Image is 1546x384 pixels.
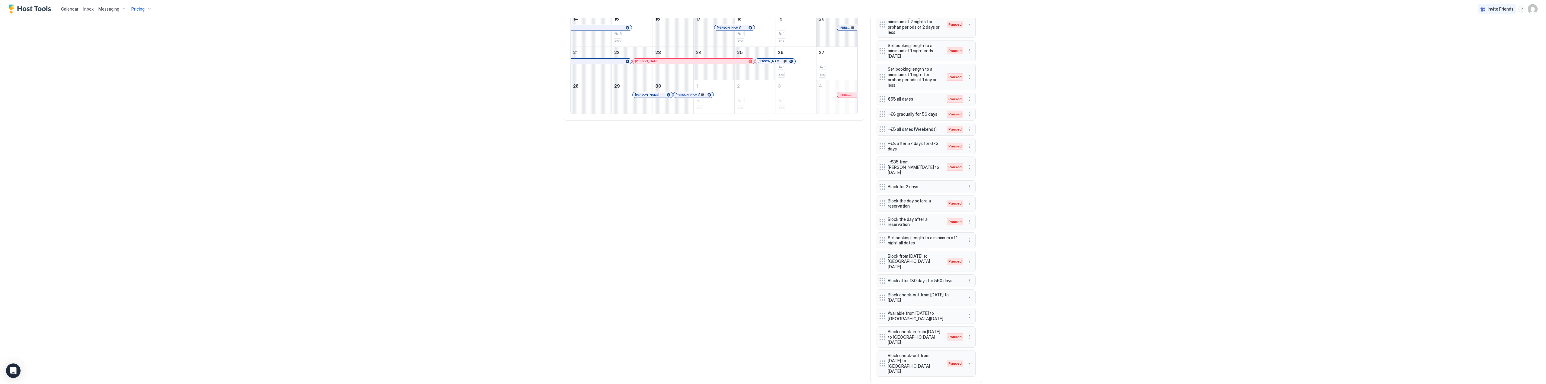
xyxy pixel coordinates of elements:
a: September 15, 2025 [612,13,653,24]
button: More options [966,47,973,54]
td: October 1, 2025 [694,80,735,114]
span: [PERSON_NAME] [PERSON_NAME] [758,59,783,63]
span: Paused [948,96,962,102]
td: September 14, 2025 [571,13,612,47]
div: menu [966,218,973,225]
td: September 18, 2025 [734,13,775,47]
span: 2 [737,83,740,89]
span: 14 [573,16,578,21]
td: September 30, 2025 [653,80,694,114]
button: More options [966,111,973,118]
span: 15 [614,16,619,21]
span: 18 [737,16,742,21]
button: More options [966,143,973,150]
span: Block check-in from [DATE] to [GEOGRAPHIC_DATA][DATE] [888,329,941,345]
a: September 19, 2025 [775,13,816,24]
span: [PERSON_NAME] [635,93,659,97]
a: October 1, 2025 [694,80,734,92]
td: October 4, 2025 [816,80,857,114]
span: 20 [819,16,825,21]
button: More options [966,200,973,207]
span: 21 [573,50,578,55]
span: Pricing [131,6,145,12]
button: More options [966,258,973,265]
span: €53 [738,39,743,43]
span: 27 [819,50,824,55]
div: [PERSON_NAME] [PERSON_NAME] [839,26,855,30]
span: €69 [779,39,784,43]
td: September 27, 2025 [816,47,857,80]
button: More options [966,333,973,340]
span: 1 [824,65,826,69]
div: [PERSON_NAME] [839,93,855,97]
span: Inbox [83,6,94,11]
a: September 20, 2025 [816,13,857,24]
span: Paused [948,127,962,132]
span: 17 [696,16,701,21]
span: +€8 gradually for 56 days [888,111,941,117]
div: menu [966,21,973,28]
span: Set booking length to a minimum of 1 night for orphan periods of 1 day or less [888,66,941,88]
span: [PERSON_NAME] [676,93,700,97]
span: +€5 all dates (Weekends) [888,127,941,132]
span: €72 [779,73,784,77]
div: menu [1518,5,1525,13]
td: September 21, 2025 [571,47,612,80]
span: €55 [615,39,621,43]
button: More options [966,126,973,133]
span: +€35 from [PERSON_NAME][DATE] to [DATE] [888,159,941,175]
span: 28 [573,83,579,89]
a: September 28, 2025 [571,80,611,92]
a: September 24, 2025 [694,47,734,58]
div: menu [966,294,973,301]
span: €55 all dates [888,96,941,102]
a: October 4, 2025 [816,80,857,92]
span: Paused [948,74,962,80]
span: +€8 after 57 days for 673 days [888,141,941,151]
a: September 25, 2025 [735,47,775,58]
div: [PERSON_NAME] [635,93,670,97]
div: Open Intercom Messenger [6,363,21,378]
span: Paused [948,144,962,149]
button: More options [966,294,973,301]
a: September 18, 2025 [735,13,775,24]
span: 22 [614,50,620,55]
div: [PERSON_NAME] [717,26,752,30]
span: Set booking length to a minimum of 1 night ends [DATE] [888,43,941,59]
span: Block after 180 days for 550 days [888,278,960,283]
td: September 28, 2025 [571,80,612,114]
a: September 26, 2025 [775,47,816,58]
button: More options [966,21,973,28]
span: 1 [619,31,621,35]
td: September 22, 2025 [612,47,653,80]
div: menu [966,258,973,265]
span: Block the day after a reservation [888,217,941,227]
span: Paused [948,201,962,206]
span: Paused [948,334,962,340]
span: €79 [820,73,825,77]
td: September 29, 2025 [612,80,653,114]
div: [PERSON_NAME] [676,93,711,97]
div: menu [966,47,973,54]
td: September 24, 2025 [694,47,735,80]
button: More options [966,95,973,103]
span: Paused [948,361,962,366]
span: Paused [948,219,962,224]
span: 25 [737,50,743,55]
td: October 3, 2025 [775,80,816,114]
span: 19 [778,16,783,21]
a: Host Tools Logo [8,5,54,14]
td: September 16, 2025 [653,13,694,47]
span: 24 [696,50,702,55]
td: September 20, 2025 [816,13,857,47]
span: 23 [655,50,661,55]
div: menu [966,163,973,171]
span: 1 [783,65,784,69]
div: menu [966,126,973,133]
span: Block for 2 days [888,184,960,189]
span: Calendar [61,6,79,11]
button: More options [966,183,973,190]
td: September 25, 2025 [734,47,775,80]
button: More options [966,277,973,284]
